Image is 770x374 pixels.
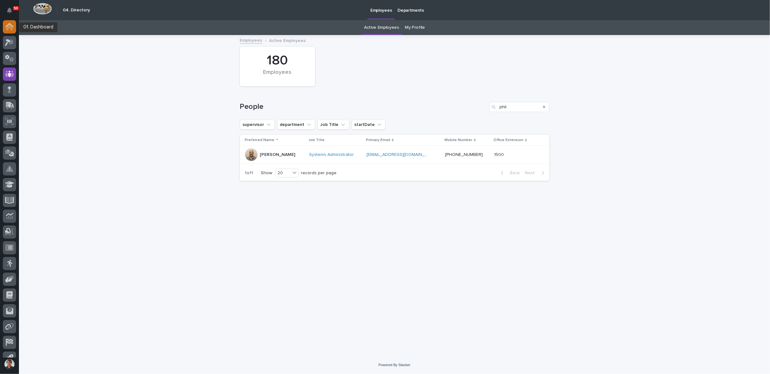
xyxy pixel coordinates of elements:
p: [PERSON_NAME] [260,152,295,157]
img: Workspace Logo [33,3,52,15]
p: Office Extension [493,137,523,144]
a: [PHONE_NUMBER] [445,152,483,157]
div: Notifications50 [8,8,16,18]
p: 1 of 1 [240,165,259,181]
a: [EMAIL_ADDRESS][DOMAIN_NAME] [367,152,438,157]
p: records per page [301,170,337,176]
button: Next [522,170,549,176]
span: Back [506,171,520,175]
tr: [PERSON_NAME]Systems Administrator [EMAIL_ADDRESS][DOMAIN_NAME] [PHONE_NUMBER]15001500 [240,146,549,164]
p: Preferred Name [245,137,275,144]
button: Back [496,170,522,176]
p: Mobile Number [445,137,472,144]
button: supervisor [240,120,275,130]
p: Job Title [308,137,325,144]
div: Employees [251,69,304,82]
a: Employees [240,36,262,44]
h1: People [240,102,487,111]
div: 20 [275,170,290,176]
a: Powered By Stacker [379,363,410,367]
button: Notifications [3,4,16,17]
span: Next [525,171,539,175]
a: Systems Administrator [309,152,354,157]
a: My Profile [405,20,425,35]
a: Active Employees [364,20,399,35]
p: 1500 [494,151,505,157]
button: Job Title [318,120,349,130]
h2: 04. Directory [63,8,90,13]
input: Search [489,102,549,112]
button: department [277,120,315,130]
p: 50 [14,6,18,10]
p: Show [261,170,272,176]
button: startDate [352,120,385,130]
p: Active Employees [269,37,306,44]
div: 180 [251,53,304,68]
button: users-avatar [3,358,16,371]
p: Primary Email [366,137,390,144]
